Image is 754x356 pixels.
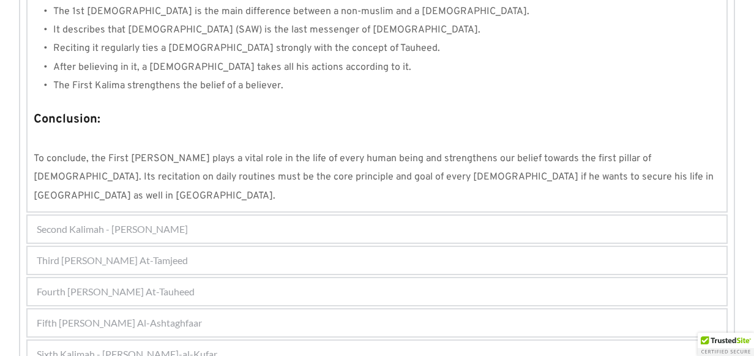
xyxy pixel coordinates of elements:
span: Fifth [PERSON_NAME] Al-Ashtaghfaar [37,316,202,330]
span: Fourth [PERSON_NAME] At-Tauheed [37,284,195,299]
span: Third [PERSON_NAME] At-Tamjeed [37,253,188,268]
span: It describes that [DEMOGRAPHIC_DATA] (SAW) is the last messenger of [DEMOGRAPHIC_DATA]. [53,24,480,36]
div: TrustedSite Certified [698,333,754,356]
span: To conclude, the First [PERSON_NAME] plays a vital role in the life of every human being and stre... [34,153,716,202]
span: The 1st [DEMOGRAPHIC_DATA] is the main difference between a non-muslim and a [DEMOGRAPHIC_DATA]. [53,6,529,18]
span: Reciting it regularly ties a [DEMOGRAPHIC_DATA] strongly with the concept of Tauheed. [53,42,440,55]
strong: Conclusion: [34,112,100,127]
span: Second Kalimah - [PERSON_NAME] [37,222,188,237]
span: After believing in it, a [DEMOGRAPHIC_DATA] takes all his actions according to it. [53,61,411,74]
span: The First Kalima strengthens the belief of a believer. [53,80,283,92]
